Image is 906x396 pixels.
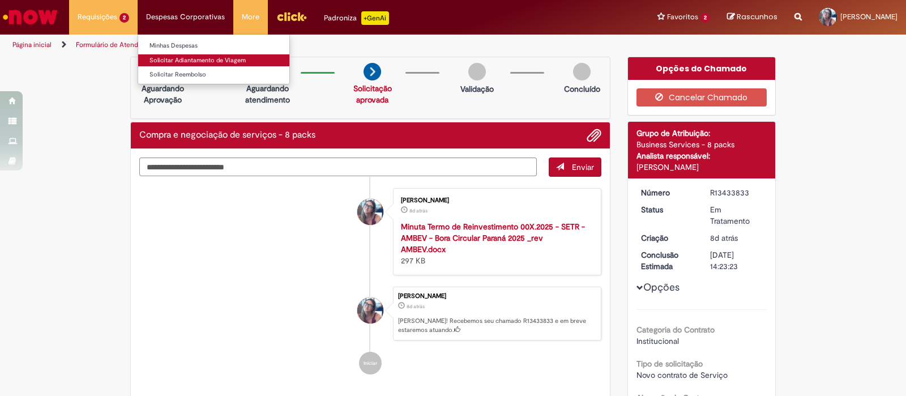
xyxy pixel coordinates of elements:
div: [PERSON_NAME] [401,197,589,204]
img: img-circle-grey.png [468,63,486,80]
h2: Compra e negociação de serviços - 8 packs Histórico de tíquete [139,130,315,140]
span: More [242,11,259,23]
p: +GenAi [361,11,389,25]
img: img-circle-grey.png [573,63,591,80]
span: 8d atrás [710,233,738,243]
img: click_logo_yellow_360x200.png [276,8,307,25]
span: Novo contrato de Serviço [636,370,728,380]
span: Requisições [78,11,117,23]
span: Institucional [636,336,679,346]
div: Ana Luisa Cavalcante Nogueira [357,199,383,225]
span: 2 [700,13,710,23]
p: Aguardando atendimento [240,83,295,105]
a: Solicitação aprovada [353,83,392,105]
div: Analista responsável: [636,150,767,161]
textarea: Digite sua mensagem aqui... [139,157,537,177]
span: Favoritos [667,11,698,23]
div: Padroniza [324,11,389,25]
b: Tipo de solicitação [636,359,703,369]
a: Minhas Despesas [138,40,289,52]
dt: Status [633,204,702,215]
div: [DATE] 14:23:23 [710,249,763,272]
time: 20/08/2025 17:23:19 [710,233,738,243]
a: Formulário de Atendimento [76,40,160,49]
div: Ana Luisa Cavalcante Nogueira [357,297,383,323]
div: R13433833 [710,187,763,198]
div: Business Services - 8 packs [636,139,767,150]
span: Despesas Corporativas [146,11,225,23]
div: 297 KB [401,221,589,266]
ul: Histórico de tíquete [139,177,601,386]
span: Enviar [572,162,594,172]
dt: Conclusão Estimada [633,249,702,272]
span: 2 [119,13,129,23]
li: Ana Luisa Cavalcante Nogueira [139,287,601,341]
a: Página inicial [12,40,52,49]
p: Validação [460,83,494,95]
div: [PERSON_NAME] [636,161,767,173]
img: ServiceNow [1,6,59,28]
a: Solicitar Reembolso [138,69,289,81]
p: Aguardando Aprovação [135,83,190,105]
span: [PERSON_NAME] [840,12,898,22]
a: Rascunhos [727,12,777,23]
div: 20/08/2025 17:23:19 [710,232,763,244]
dt: Criação [633,232,702,244]
time: 20/08/2025 17:23:08 [409,207,428,214]
span: 8d atrás [409,207,428,214]
button: Enviar [549,157,601,177]
a: Minuta Termo de Reinvestimento 00X.2025 - SETR - AMBEV - Bora Circular Paraná 2025 _rev AMBEV.docx [401,222,585,254]
div: [PERSON_NAME] [398,293,595,300]
time: 20/08/2025 17:23:19 [407,303,425,310]
b: Categoria do Contrato [636,325,715,335]
a: Solicitar Adiantamento de Viagem [138,54,289,67]
span: 8d atrás [407,303,425,310]
div: Grupo de Atribuição: [636,127,767,139]
span: Rascunhos [737,11,777,22]
p: [PERSON_NAME]! Recebemos seu chamado R13433833 e em breve estaremos atuando. [398,317,595,334]
p: Concluído [564,83,600,95]
ul: Despesas Corporativas [138,34,290,84]
button: Cancelar Chamado [636,88,767,107]
img: arrow-next.png [364,63,381,80]
div: Opções do Chamado [628,57,776,80]
ul: Trilhas de página [8,35,596,56]
div: Em Tratamento [710,204,763,227]
dt: Número [633,187,702,198]
button: Adicionar anexos [587,128,601,143]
